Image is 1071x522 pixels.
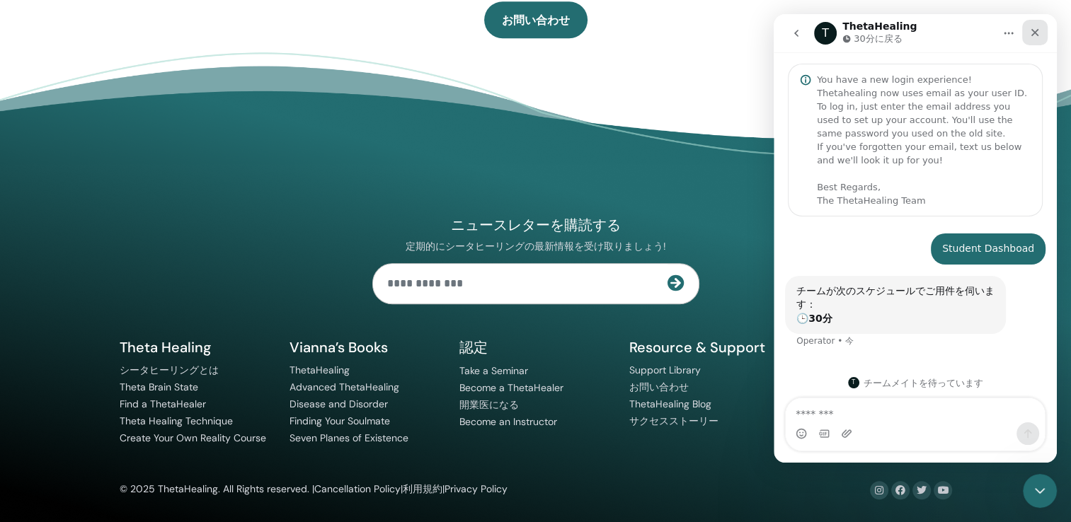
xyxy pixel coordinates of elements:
a: Take a Seminar [459,364,528,377]
a: ThetaHealing Blog [629,398,711,410]
a: Become an Instructor [459,415,557,428]
a: Seven Planes of Existence [290,431,408,444]
a: Create Your Own Reality Course [120,431,266,444]
iframe: Intercom live chat [1023,474,1057,508]
h5: Vianna’s Books [290,338,442,356]
a: お問い合わせ [629,381,689,393]
a: サクセスストーリー [629,414,718,427]
a: シータヒーリングとは [120,364,219,376]
div: © 2025 ThetaHealing. All Rights reserved. | | | [120,481,508,498]
a: 利用規約 [403,482,442,495]
span: お問い合わせ [502,13,570,28]
h4: ニュースレターを購読する [372,216,699,235]
a: 開業医になる [459,398,519,411]
a: ThetaHealing [290,364,350,376]
a: Finding Your Soulmate [290,414,390,427]
h5: 認定 [459,338,612,357]
a: Privacy Policy [445,482,508,495]
a: Disease and Disorder [290,398,388,410]
h5: Theta Healing [120,338,273,356]
a: Theta Healing Technique [120,414,233,427]
a: Theta Brain State [120,381,198,393]
h5: Resource & Support [629,338,782,356]
a: Become a ThetaHealer [459,381,563,394]
a: お問い合わせ [484,1,588,38]
iframe: Intercom live chat [774,14,1057,463]
a: Find a ThetaHealer [120,398,206,410]
a: Advanced ThetaHealing [290,381,399,393]
a: Cancellation Policy [314,482,401,495]
p: 定期的にシータヒーリングの最新情報を受け取りましょう! [372,240,699,253]
a: Support Library [629,364,701,376]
